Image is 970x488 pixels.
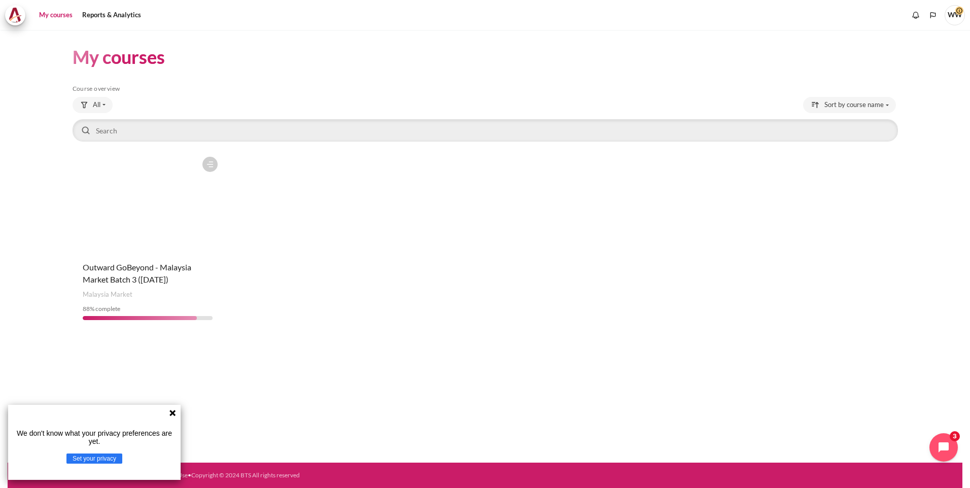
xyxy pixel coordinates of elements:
h5: Course overview [73,85,898,93]
h1: My courses [73,45,165,69]
input: Search [73,119,898,142]
span: Malaysia Market [83,290,132,300]
img: Architeck [8,8,22,23]
a: Reports & Analytics [79,5,145,25]
div: % complete [83,304,213,313]
button: Grouping drop-down menu [73,97,113,113]
div: • • • • • [24,471,542,480]
div: Show notification window with no new notifications [908,8,923,23]
a: Outward GoBeyond - Malaysia Market Batch 3 ([DATE]) [83,262,191,284]
span: Sort by course name [824,100,884,110]
button: Languages [925,8,941,23]
p: We don't know what your privacy preferences are yet. [12,429,177,445]
a: Copyright © 2024 BTS All rights reserved [191,471,300,479]
span: All [93,100,100,110]
div: Course overview controls [73,97,898,144]
button: Sorting drop-down menu [803,97,896,113]
a: User menu [945,5,965,25]
a: Architeck Architeck [5,5,30,25]
button: Set your privacy [66,454,122,464]
span: WW [945,5,965,25]
span: 88 [83,305,90,312]
a: My courses [36,5,76,25]
section: Content [8,30,962,345]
